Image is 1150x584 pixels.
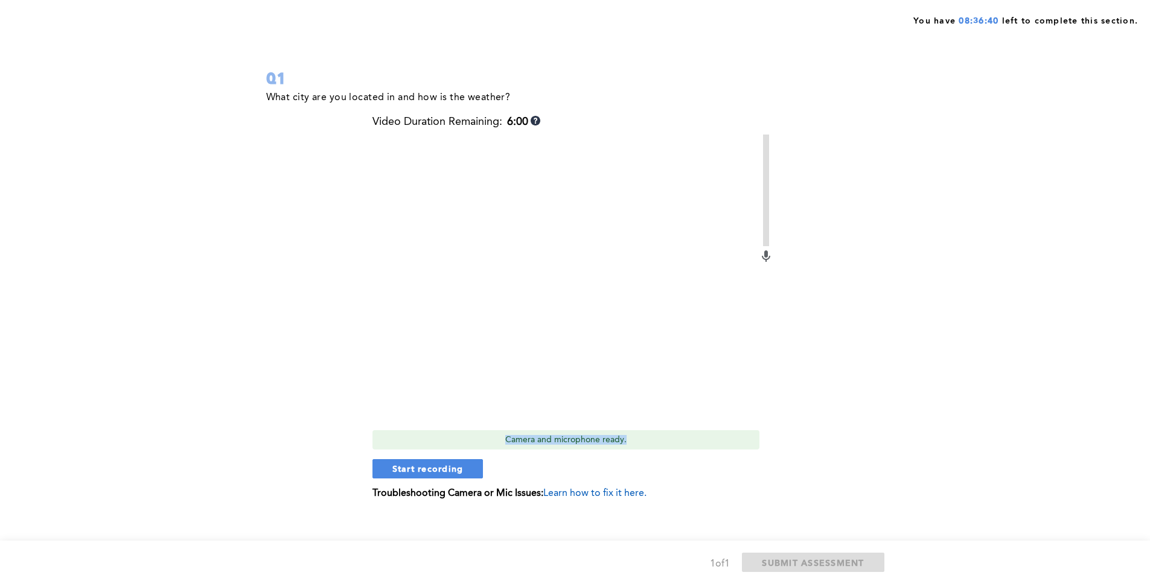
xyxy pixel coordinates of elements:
span: SUBMIT ASSESSMENT [762,557,864,568]
p: What city are you located in and how is the weather? [266,89,511,106]
span: Start recording [392,463,464,474]
span: 08:36:40 [959,17,998,25]
span: Learn how to fix it here. [543,489,647,498]
b: 6:00 [507,116,528,129]
button: Start recording [372,459,484,478]
div: Q1 [266,68,880,89]
button: SUBMIT ASSESSMENT [742,553,884,572]
div: 1 of 1 [710,556,730,573]
div: Camera and microphone ready. [372,430,759,449]
b: Troubleshooting Camera or Mic Issues: [372,489,543,498]
span: You have left to complete this section. [913,12,1138,27]
div: Video Duration Remaining: [372,116,540,129]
